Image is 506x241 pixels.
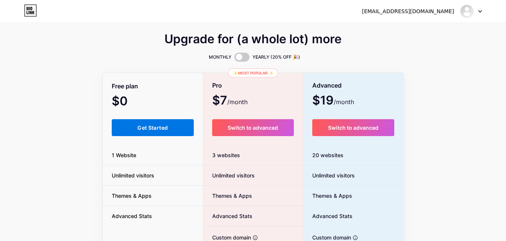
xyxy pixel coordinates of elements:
[362,8,454,15] div: [EMAIL_ADDRESS][DOMAIN_NAME]
[303,145,404,165] div: 20 websites
[227,97,248,106] span: /month
[228,124,278,131] span: Switch to advanced
[203,171,255,179] span: Unlimited visitors
[112,97,148,107] span: $0
[312,96,354,106] span: $19
[112,80,138,93] span: Free plan
[312,119,395,136] button: Switch to advanced
[303,171,355,179] span: Unlimited visitors
[164,35,342,44] span: Upgrade for (a whole lot) more
[212,119,294,136] button: Switch to advanced
[328,124,378,131] span: Switch to advanced
[103,192,161,200] span: Themes & Apps
[103,212,161,220] span: Advanced Stats
[103,171,163,179] span: Unlimited visitors
[312,79,342,92] span: Advanced
[228,68,278,77] div: ✨ Most popular ✨
[137,124,168,131] span: Get Started
[103,151,145,159] span: 1 Website
[212,79,222,92] span: Pro
[252,53,300,61] span: YEARLY (20% OFF 🎉)
[460,4,474,18] img: ivoryrealestateoman
[303,192,352,200] span: Themes & Apps
[112,119,194,136] button: Get Started
[203,145,303,165] div: 3 websites
[209,53,231,61] span: MONTHLY
[212,96,248,106] span: $7
[303,212,353,220] span: Advanced Stats
[203,212,252,220] span: Advanced Stats
[334,97,354,106] span: /month
[203,192,252,200] span: Themes & Apps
